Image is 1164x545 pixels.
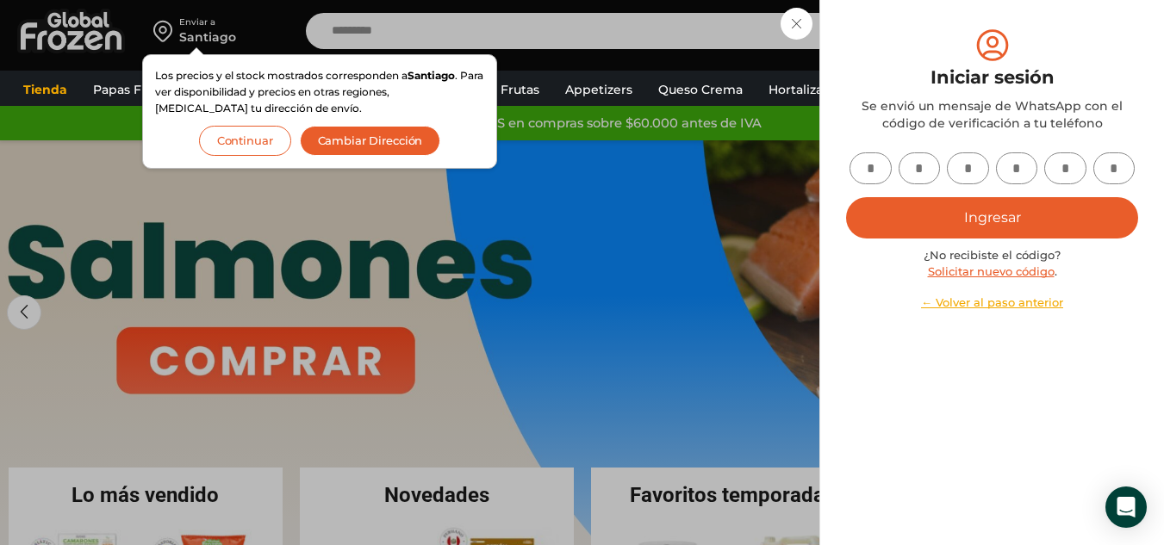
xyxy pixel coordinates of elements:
[84,73,177,106] a: Papas Fritas
[300,126,441,156] button: Cambiar Dirección
[557,73,641,106] a: Appetizers
[650,73,751,106] a: Queso Crema
[408,69,455,82] strong: Santiago
[846,197,1138,238] button: Ingresar
[1105,486,1147,528] div: Open Intercom Messenger
[760,73,837,106] a: Hortalizas
[846,294,1138,311] a: ← Volver al paso anterior
[846,65,1138,90] div: Iniciar sesión
[846,97,1138,132] div: Se envió un mensaje de WhatsApp con el código de verificación a tu teléfono
[155,67,484,117] p: Los precios y el stock mostrados corresponden a . Para ver disponibilidad y precios en otras regi...
[15,73,76,106] a: Tienda
[973,26,1012,65] img: tabler-icon-user-circle.svg
[928,264,1055,278] a: Solicitar nuevo código
[846,247,1138,311] div: ¿No recibiste el código? .
[199,126,291,156] button: Continuar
